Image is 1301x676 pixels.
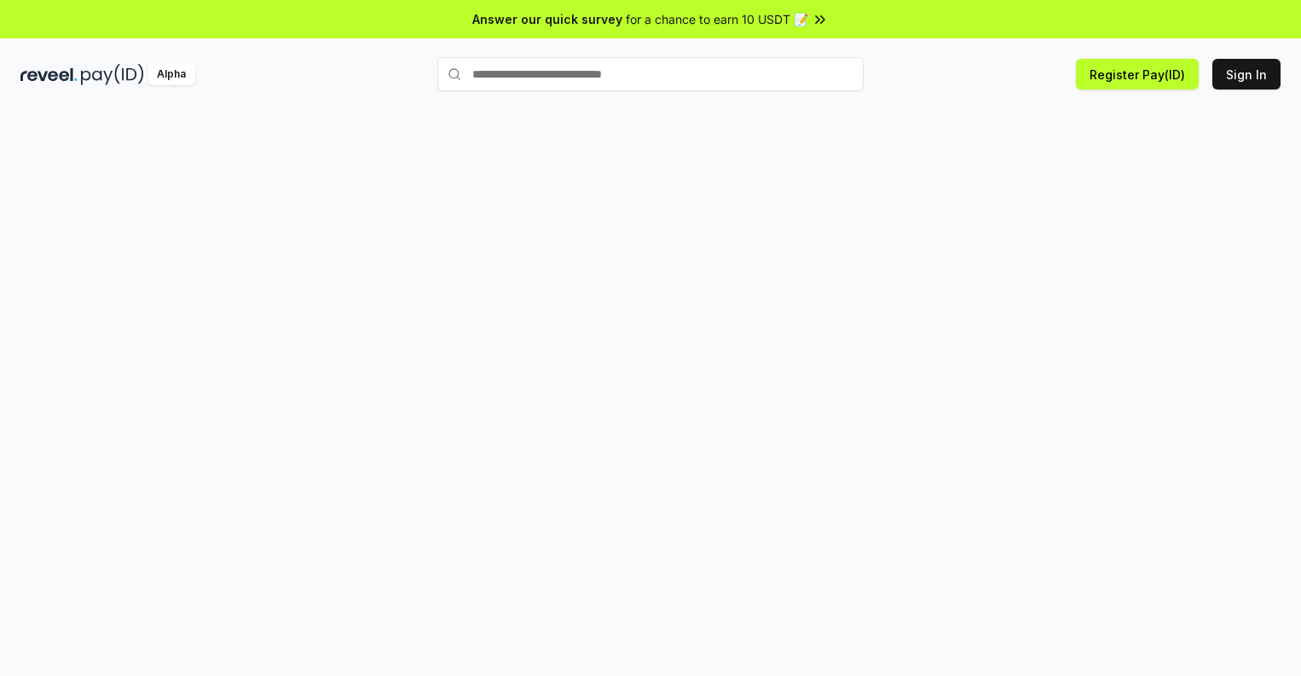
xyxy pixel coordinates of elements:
[1212,59,1281,90] button: Sign In
[81,64,144,85] img: pay_id
[472,10,622,28] span: Answer our quick survey
[147,64,195,85] div: Alpha
[1076,59,1199,90] button: Register Pay(ID)
[20,64,78,85] img: reveel_dark
[626,10,808,28] span: for a chance to earn 10 USDT 📝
